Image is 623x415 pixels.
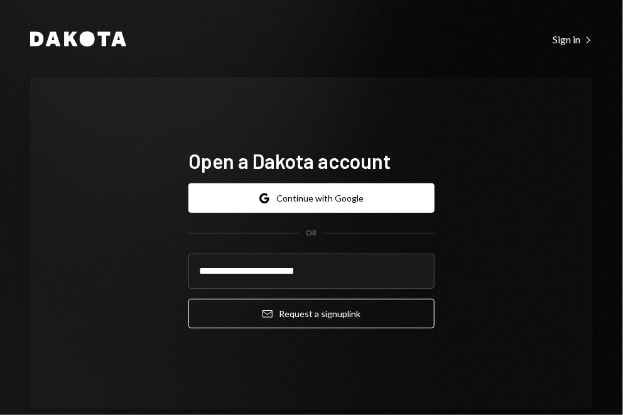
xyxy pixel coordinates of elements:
div: Sign in [553,33,593,46]
h1: Open a Dakota account [188,148,435,173]
button: Continue with Google [188,183,435,213]
div: OR [306,228,317,239]
a: Sign in [553,32,593,46]
button: Request a signuplink [188,299,435,328]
